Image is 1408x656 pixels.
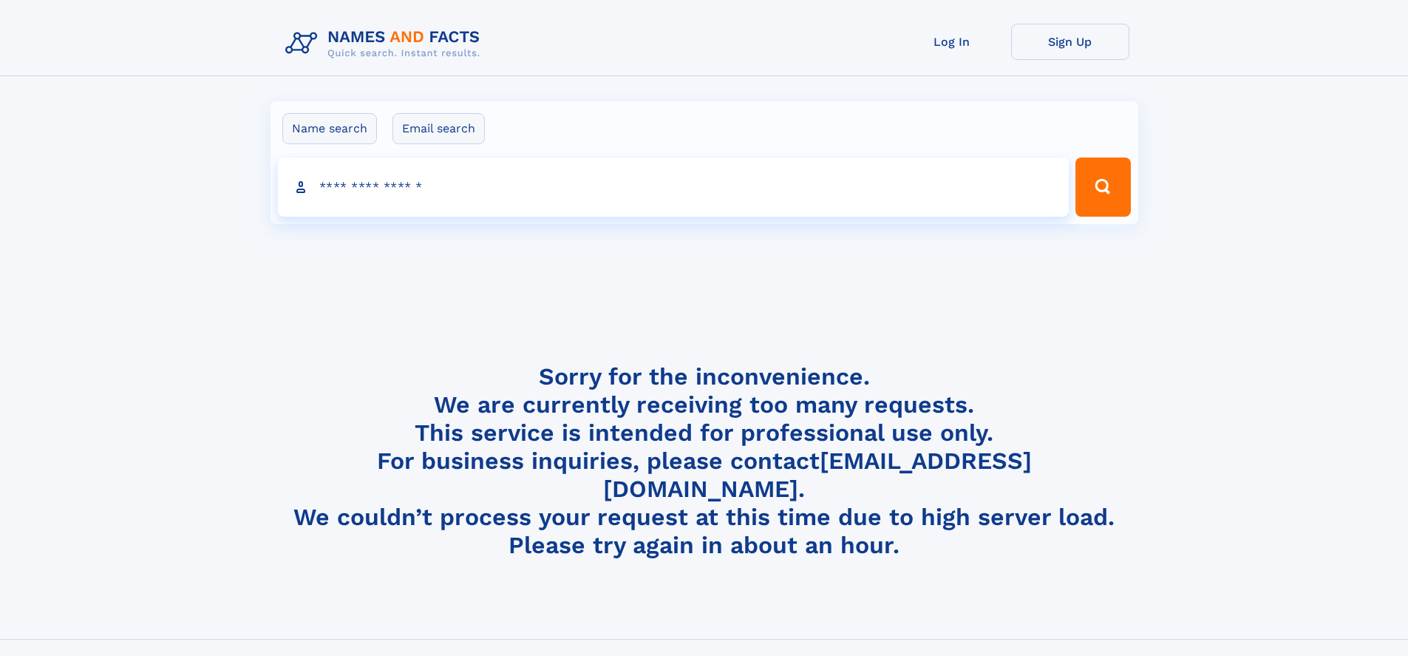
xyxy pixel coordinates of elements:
[603,447,1032,503] a: [EMAIL_ADDRESS][DOMAIN_NAME]
[282,113,377,144] label: Name search
[1011,24,1129,60] a: Sign Up
[893,24,1011,60] a: Log In
[1075,158,1130,217] button: Search Button
[279,24,492,64] img: Logo Names and Facts
[278,158,1069,217] input: search input
[392,113,485,144] label: Email search
[279,362,1129,560] h4: Sorry for the inconvenience. We are currently receiving too many requests. This service is intend...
